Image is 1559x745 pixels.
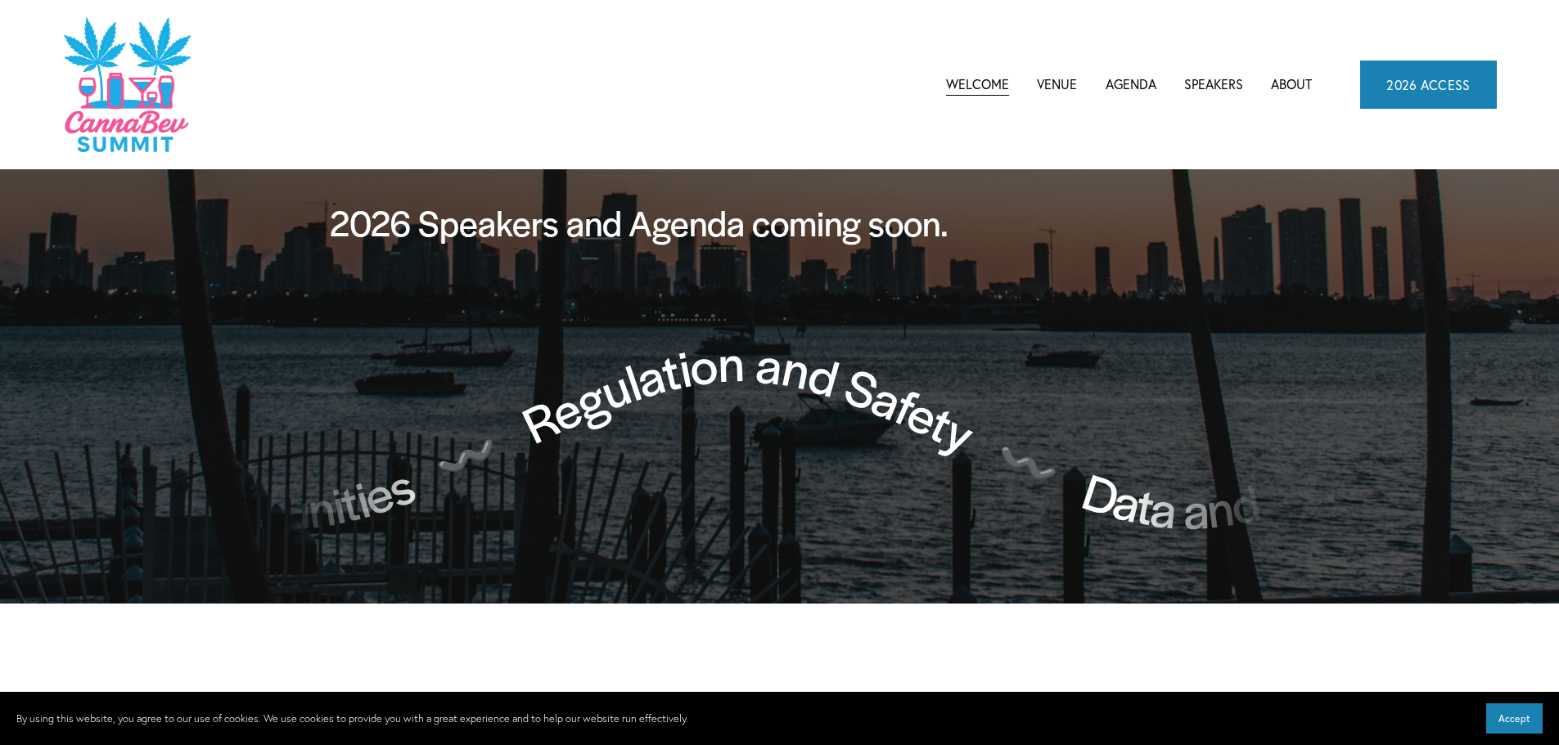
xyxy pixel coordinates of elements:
[1106,72,1156,96] a: folder dropdown
[1037,72,1077,96] a: Venue
[16,710,688,728] p: By using this website, you agree to our use of cookies. We use cookies to provide you with a grea...
[62,16,191,154] img: CannaDataCon
[1498,712,1530,725] span: Accept
[1106,74,1156,96] span: Agenda
[1360,61,1497,108] a: 2026 ACCESS
[330,199,1230,246] h2: 2026 Speakers and Agenda coming soon.
[1486,703,1543,734] button: Accept
[1271,72,1312,96] a: About
[946,72,1009,96] a: Welcome
[1184,72,1243,96] a: Speakers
